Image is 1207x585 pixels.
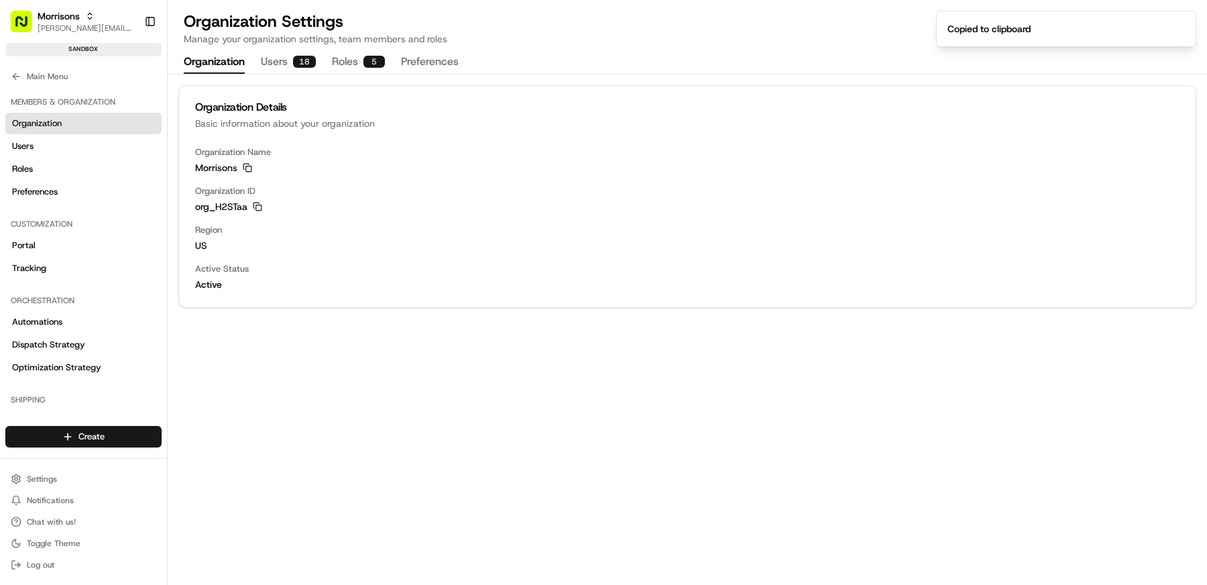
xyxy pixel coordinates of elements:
[27,474,57,484] span: Settings
[5,311,162,333] a: Automations
[5,235,162,256] a: Portal
[5,534,162,553] button: Toggle Theme
[5,491,162,510] button: Notifications
[5,334,162,356] a: Dispatch Strategy
[401,51,459,74] button: Preferences
[5,5,139,38] button: Morrisons[PERSON_NAME][EMAIL_ADDRESS][DOMAIN_NAME]
[5,67,162,86] button: Main Menu
[27,538,80,549] span: Toggle Theme
[42,207,109,218] span: [PERSON_NAME]
[261,51,316,74] button: Users
[184,32,447,46] p: Manage your organization settings, team members and roles
[195,200,247,213] span: org_H2STaa
[195,239,1180,252] span: us
[13,301,24,311] div: 📗
[5,181,162,203] a: Preferences
[27,495,74,506] span: Notifications
[119,207,146,218] span: [DATE]
[184,11,447,32] h1: Organization Settings
[13,195,35,216] img: Tiffany Volk
[195,161,237,174] span: Morrisons
[184,51,245,74] button: Organization
[38,23,133,34] button: [PERSON_NAME][EMAIL_ADDRESS][DOMAIN_NAME]
[60,127,220,141] div: Start new chat
[195,117,1180,130] div: Basic information about your organization
[5,470,162,488] button: Settings
[5,158,162,180] a: Roles
[13,127,38,152] img: 1736555255976-a54dd68f-1ca7-489b-9aae-adbdc363a1c4
[127,299,215,313] span: API Documentation
[5,113,162,134] a: Organization
[12,163,33,175] span: Roles
[27,71,68,82] span: Main Menu
[5,357,162,378] a: Optimization Strategy
[195,278,1180,291] span: Active
[195,185,1180,197] span: Organization ID
[27,517,76,527] span: Chat with us!
[12,316,62,328] span: Automations
[5,389,162,411] div: Shipping
[5,290,162,311] div: Orchestration
[35,86,221,100] input: Clear
[12,186,58,198] span: Preferences
[27,560,54,570] span: Log out
[13,13,40,40] img: Nash
[12,240,36,252] span: Portal
[208,171,244,187] button: See all
[60,141,184,152] div: We're available if you need us!
[28,127,52,152] img: 4037041995827_4c49e92c6e3ed2e3ec13_72.png
[78,431,105,443] span: Create
[27,299,103,313] span: Knowledge Base
[12,140,34,152] span: Users
[332,51,385,74] button: Roles
[12,339,85,351] span: Dispatch Strategy
[5,426,162,447] button: Create
[363,56,385,68] div: 5
[12,362,101,374] span: Optimization Strategy
[195,102,1180,113] div: Organization Details
[8,294,108,318] a: 📗Knowledge Base
[195,263,1180,275] span: Active Status
[111,244,116,254] span: •
[12,262,46,274] span: Tracking
[195,146,1180,158] span: Organization Name
[293,56,316,68] div: 18
[947,22,1031,36] div: Copied to clipboard
[5,555,162,574] button: Log out
[5,213,162,235] div: Customization
[42,244,109,254] span: [PERSON_NAME]
[95,331,162,342] a: Powered byPylon
[228,131,244,148] button: Start new chat
[5,43,162,56] div: sandbox
[5,91,162,113] div: Members & Organization
[108,294,221,318] a: 💻API Documentation
[5,258,162,279] a: Tracking
[13,174,86,184] div: Past conversations
[13,53,244,74] p: Welcome 👋
[5,513,162,531] button: Chat with us!
[111,207,116,218] span: •
[119,244,146,254] span: [DATE]
[195,224,1180,236] span: Region
[38,9,80,23] button: Morrisons
[12,117,62,129] span: Organization
[133,332,162,342] span: Pylon
[13,231,35,252] img: Ami Wang
[113,301,124,311] div: 💻
[5,136,162,157] a: Users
